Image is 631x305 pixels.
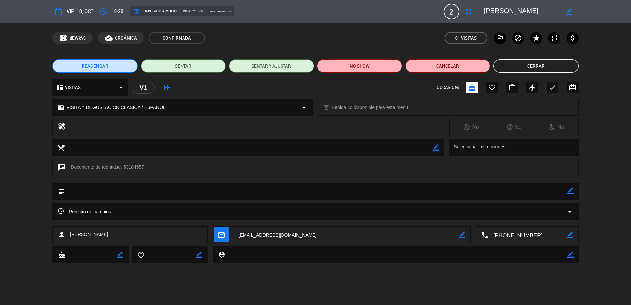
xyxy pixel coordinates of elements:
[437,84,459,91] span: OCCASION:
[532,34,540,42] i: star
[117,252,123,258] i: border_color
[528,84,536,91] i: airplanemode_active
[332,104,408,111] span: Bebida no disponible para este menú
[481,231,488,239] i: local_phone
[99,8,107,16] i: access_time
[57,208,111,216] span: Registro de cambios
[455,34,458,42] span: 0
[459,232,465,238] i: border_color
[59,34,67,42] span: confirmation_number
[567,252,574,258] i: border_color
[514,34,522,42] i: block
[117,84,125,91] i: arrow_drop_down
[405,59,490,73] button: Cancelar
[468,84,476,91] i: cake
[58,231,66,239] i: person
[567,232,573,238] i: border_color
[67,7,94,16] span: vie. 10, oct.
[163,84,171,91] i: border_all
[493,123,535,131] div: No
[56,84,64,91] i: dashboard
[54,8,62,16] i: calendar_today
[566,208,574,216] i: arrow_drop_down
[57,188,65,195] i: subject
[133,8,178,15] span: Depósito: ARS 8.000
[58,163,66,173] i: chat
[70,231,108,238] span: [PERSON_NAME]
[300,103,308,111] i: arrow_drop_down
[137,251,144,258] i: favorite_border
[548,84,556,91] i: check
[217,231,225,238] i: mail_outline
[496,34,504,42] i: outlined_flag
[218,251,225,258] i: person_pin
[70,34,86,42] span: dEWkV9
[97,6,109,17] button: access_time
[550,34,558,42] i: repeat
[149,32,205,44] span: CONFIRMADA
[58,104,64,111] i: chrome_reader_mode
[196,252,202,258] i: border_color
[58,122,66,132] i: healing
[323,104,329,111] i: local_bar
[444,4,459,19] span: 2
[488,84,496,91] i: favorite_border
[132,82,155,94] div: V1
[141,59,226,73] button: SENTAR
[115,34,137,42] span: ORGÁNICA
[433,144,439,151] i: border_color
[65,84,81,91] span: VISITAS
[112,7,123,16] span: 10:30
[508,84,516,91] i: work_outline
[569,84,577,91] i: card_giftcard
[493,59,578,73] button: Cerrar
[317,59,402,73] button: NO SHOW
[569,34,577,42] i: attach_money
[52,59,137,73] button: REAGENDAR
[465,8,473,16] i: fullscreen
[52,160,578,176] div: Documento de identidad: 53184557
[133,8,140,15] i: local_atm
[57,144,65,151] i: local_dining
[229,59,314,73] button: SENTAR Y AJUSTAR
[66,104,166,111] span: VISITA Y DEGUSTACIÓN CLÁSICA / ESPAÑOL
[58,251,65,258] i: cake
[461,34,477,42] em: Visitas
[567,188,574,194] i: border_color
[105,34,113,42] i: cloud_done
[535,123,578,131] div: No
[210,9,231,14] span: mercadopago
[82,63,108,70] span: REAGENDAR
[52,6,64,17] button: calendar_today
[463,6,475,17] button: fullscreen
[566,9,572,15] i: border_color
[450,123,492,131] div: No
